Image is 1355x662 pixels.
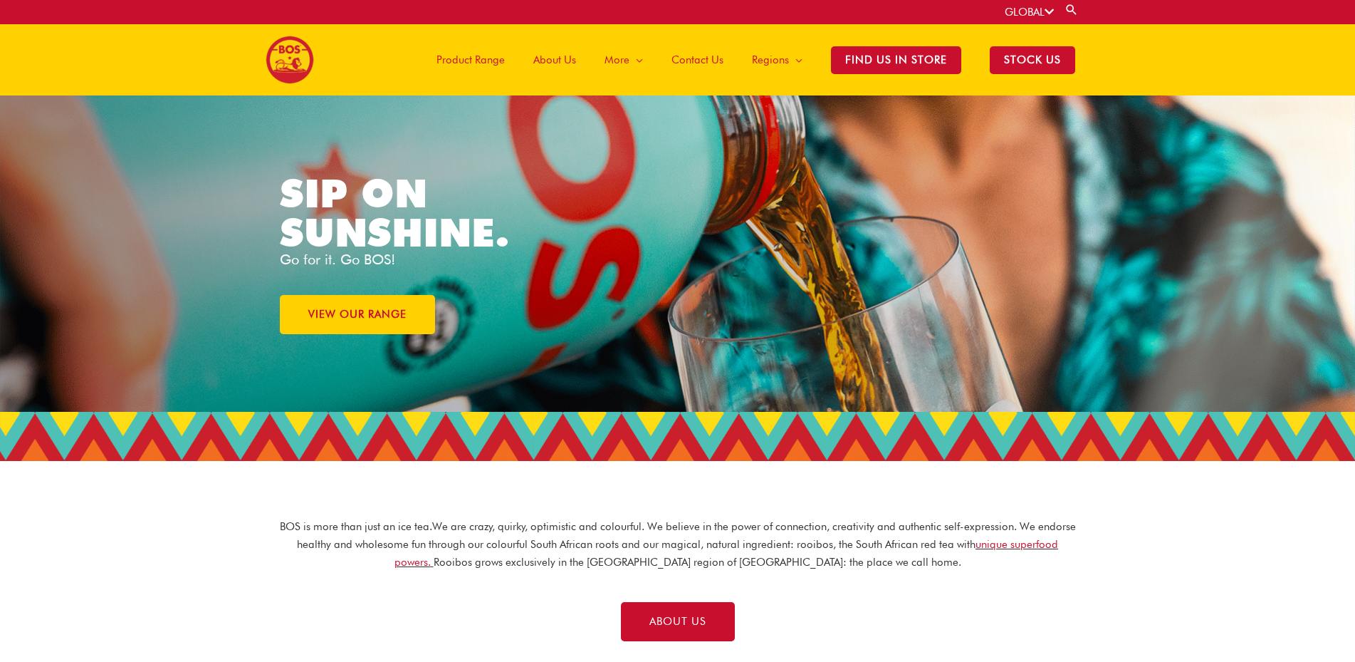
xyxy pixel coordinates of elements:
span: About Us [533,38,576,81]
img: BOS logo finals-200px [266,36,314,84]
a: Product Range [422,24,519,95]
nav: Site Navigation [412,24,1089,95]
a: Regions [738,24,817,95]
p: Go for it. Go BOS! [280,252,678,267]
span: STOCK US [990,46,1075,74]
span: Regions [752,38,789,81]
span: VIEW OUR RANGE [308,309,407,320]
span: ABOUT US [649,616,706,627]
a: unique superfood powers. [394,538,1059,569]
p: BOS is more than just an ice tea. We are crazy, quirky, optimistic and colourful. We believe in t... [279,518,1077,571]
a: ABOUT US [621,602,735,641]
a: GLOBAL [1005,6,1054,19]
a: More [590,24,657,95]
a: About Us [519,24,590,95]
span: More [605,38,629,81]
span: Product Range [436,38,505,81]
a: Find Us in Store [817,24,975,95]
span: Contact Us [671,38,723,81]
span: Find Us in Store [831,46,961,74]
a: VIEW OUR RANGE [280,295,435,334]
h1: SIP ON SUNSHINE. [280,174,570,252]
a: Contact Us [657,24,738,95]
a: STOCK US [975,24,1089,95]
a: Search button [1064,3,1079,16]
